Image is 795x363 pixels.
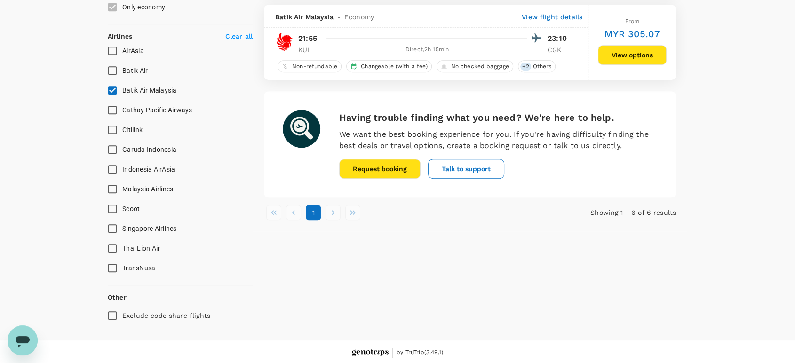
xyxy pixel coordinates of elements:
[122,185,173,193] span: Malaysia Airlines
[275,32,294,51] img: OD
[122,126,143,134] span: Citilink
[428,159,504,179] button: Talk to support
[339,110,657,125] h6: Having trouble finding what you need? We're here to help.
[122,3,165,11] span: Only economy
[278,60,342,72] div: Non-refundable
[520,63,531,71] span: + 2
[122,264,155,272] span: TransNusa
[288,63,341,71] span: Non-refundable
[604,26,660,41] h6: MYR 305.07
[352,349,389,356] img: Genotrips - EPOMS
[8,325,38,355] iframe: Button to launch messaging window
[122,311,210,320] p: Exclude code share flights
[108,32,132,40] strong: Airlines
[437,60,514,72] div: No checked baggage
[122,146,176,153] span: Garuda Indonesia
[548,33,571,44] p: 23:10
[298,33,317,44] p: 21:55
[122,47,144,55] span: AirAsia
[122,166,175,173] span: Indonesia AirAsia
[357,63,431,71] span: Changeable (with a fee)
[539,208,676,217] p: Showing 1 - 6 of 6 results
[306,205,321,220] button: page 1
[346,60,431,72] div: Changeable (with a fee)
[344,12,374,22] span: Economy
[397,348,443,357] span: by TruTrip ( 3.49.1 )
[122,87,177,94] span: Batik Air Malaysia
[625,18,640,24] span: From
[225,32,253,41] p: Clear all
[447,63,513,71] span: No checked baggage
[548,45,571,55] p: CGK
[334,12,344,22] span: -
[275,12,334,22] span: Batik Air Malaysia
[108,292,127,302] p: Other
[522,12,582,22] p: View flight details
[122,205,140,213] span: Scoot
[264,205,539,220] nav: pagination navigation
[339,129,657,151] p: We want the best booking experience for you. If you're having difficulty finding the best deals o...
[518,60,556,72] div: +2Others
[122,106,192,114] span: Cathay Pacific Airways
[598,45,667,65] button: View options
[298,45,322,55] p: KUL
[339,159,421,179] button: Request booking
[122,225,177,232] span: Singapore Airlines
[529,63,556,71] span: Others
[122,67,148,74] span: Batik Air
[327,45,527,55] div: Direct , 2h 15min
[122,245,160,252] span: Thai Lion Air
